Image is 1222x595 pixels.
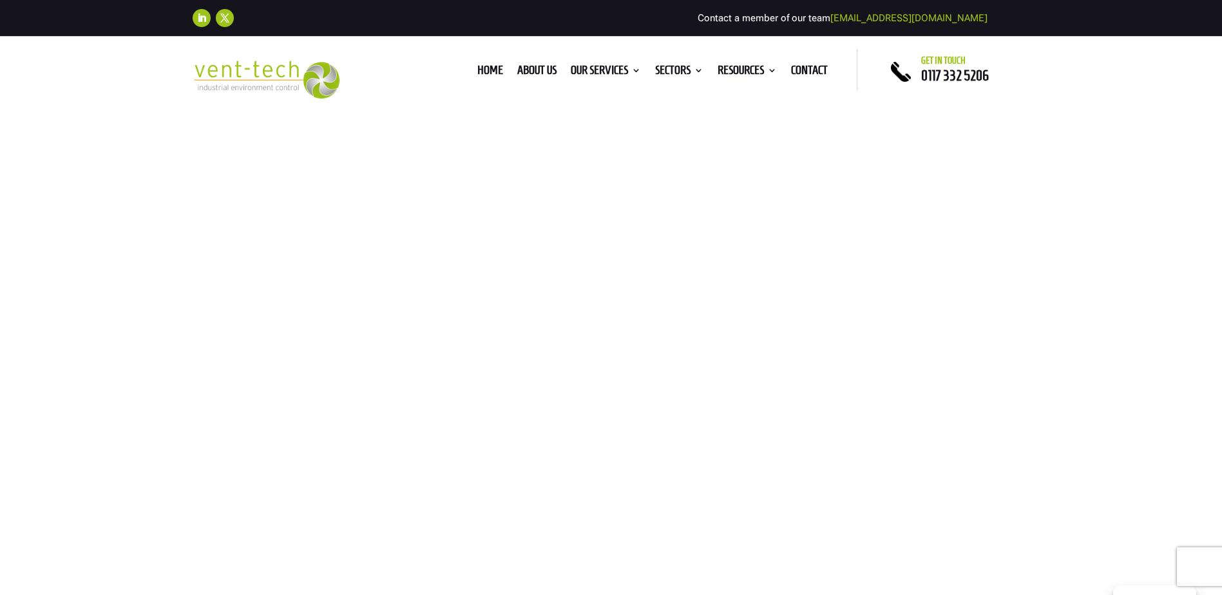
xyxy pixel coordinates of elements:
[216,9,234,27] a: Follow on X
[718,66,777,80] a: Resources
[193,61,340,99] img: 2023-09-27T08_35_16.549ZVENT-TECH---Clear-background
[477,66,503,80] a: Home
[921,55,966,66] span: Get in touch
[698,12,988,24] span: Contact a member of our team
[791,66,828,80] a: Contact
[193,9,211,27] a: Follow on LinkedIn
[655,66,703,80] a: Sectors
[193,267,714,335] h1: LEV Consultancy
[830,12,988,24] a: [EMAIL_ADDRESS][DOMAIN_NAME]
[571,66,641,80] a: Our Services
[921,68,989,83] a: 0117 332 5206
[517,66,557,80] a: About us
